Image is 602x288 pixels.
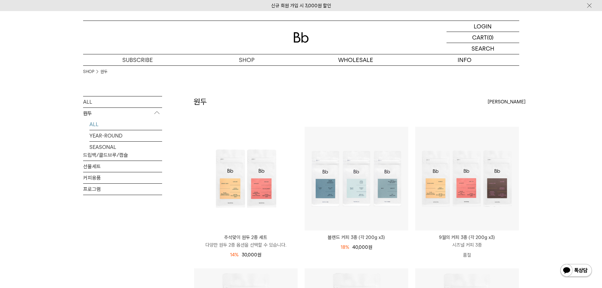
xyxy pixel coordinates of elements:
a: CART (0) [447,32,519,43]
p: 품절 [415,249,519,261]
a: LOGIN [447,21,519,32]
img: 추석맞이 원두 2종 세트 [194,127,298,230]
a: 프로그램 [83,184,162,195]
a: ALL [89,119,162,130]
a: SUBSCRIBE [83,54,192,65]
div: 14% [230,251,239,259]
a: 커피용품 [83,172,162,183]
span: 30,000 [242,252,261,258]
p: (0) [487,32,494,43]
a: 원두 [100,69,107,75]
img: 9월의 커피 3종 (각 200g x3) [415,127,519,230]
img: 로고 [294,32,309,43]
p: 추석맞이 원두 2종 세트 [194,234,298,241]
a: SEASONAL [89,142,162,153]
span: 원 [368,244,372,250]
span: 원 [257,252,261,258]
a: SHOP [192,54,301,65]
a: 블렌드 커피 3종 (각 200g x3) [305,234,408,241]
p: WHOLESALE [301,54,410,65]
p: SEARCH [471,43,494,54]
img: 블렌드 커피 3종 (각 200g x3) [305,127,408,230]
p: 다양한 원두 2종 옵션을 선택할 수 있습니다. [194,241,298,249]
img: 카카오톡 채널 1:1 채팅 버튼 [560,263,593,279]
h2: 원두 [194,96,207,107]
span: 40,000 [352,244,372,250]
p: INFO [410,54,519,65]
a: 신규 회원 가입 시 3,000원 할인 [271,3,331,9]
p: 9월의 커피 3종 (각 200g x3) [415,234,519,241]
a: YEAR-ROUND [89,130,162,141]
a: 추석맞이 원두 2종 세트 다양한 원두 2종 옵션을 선택할 수 있습니다. [194,234,298,249]
p: 시즈널 커피 3종 [415,241,519,249]
p: LOGIN [474,21,492,32]
p: CART [472,32,487,43]
a: 드립백/콜드브루/캡슐 [83,150,162,161]
a: ALL [83,96,162,107]
span: [PERSON_NAME] [488,98,526,106]
a: 9월의 커피 3종 (각 200g x3) 시즈널 커피 3종 [415,234,519,249]
a: 선물세트 [83,161,162,172]
a: SHOP [83,69,94,75]
p: 원두 [83,108,162,119]
div: 18% [341,243,349,251]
